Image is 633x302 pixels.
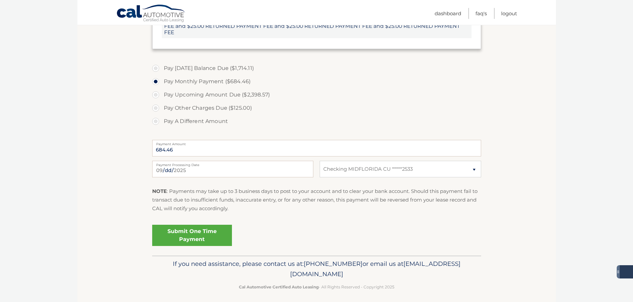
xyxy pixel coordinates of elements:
input: Payment Amount [152,140,481,156]
a: Logout [501,8,517,19]
span: OTHER FEES BALANCE DUE IS COMPRISED OF $25.00 RETURNED PAYMENT FEE and $25.00 RETURNED PAYMENT FE... [162,14,472,38]
a: FAQ's [475,8,487,19]
a: Submit One Time Payment [152,225,232,246]
span: [PHONE_NUMBER] [304,260,363,268]
p: : Payments may take up to 3 business days to post to your account and to clear your bank account.... [152,187,481,213]
label: Pay Other Charges Due ($125.00) [152,101,481,115]
label: Pay A Different Amount [152,115,481,128]
strong: Cal Automotive Certified Auto Leasing [239,284,319,289]
label: Payment Processing Date [152,161,313,166]
label: Pay Upcoming Amount Due ($2,398.57) [152,88,481,101]
label: Payment Amount [152,140,481,145]
a: Dashboard [435,8,461,19]
p: If you need assistance, please contact us at: or email us at [157,259,477,280]
a: Cal Automotive [116,4,186,24]
p: - All Rights Reserved - Copyright 2025 [157,283,477,290]
label: Pay Monthly Payment ($684.46) [152,75,481,88]
label: Pay [DATE] Balance Due ($1,714.11) [152,62,481,75]
strong: NOTE [152,188,167,194]
input: Payment Date [152,161,313,177]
